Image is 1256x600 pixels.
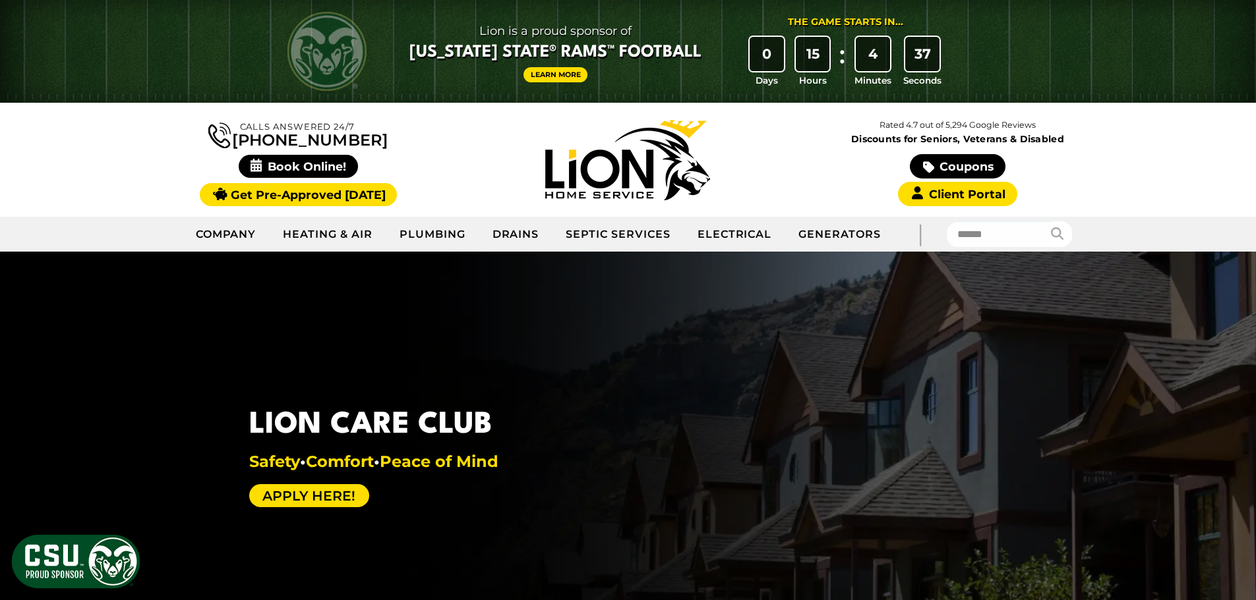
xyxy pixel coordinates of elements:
[799,74,827,87] span: Hours
[792,118,1122,132] p: Rated 4.7 out of 5,294 Google Reviews
[856,37,890,71] div: 4
[409,41,702,64] span: [US_STATE] State® Rams™ Football
[374,452,380,471] span: •
[249,452,498,471] div: Safety Comfort Peace of Mind
[553,218,684,251] a: Septic Services
[785,218,894,251] a: Generators
[910,154,1005,178] a: Coupons
[10,533,142,590] img: CSU Sponsor Badge
[796,134,1120,144] span: Discounts for Seniors, Veterans & Disabled
[386,218,479,251] a: Plumbing
[903,74,942,87] span: Seconds
[409,20,702,41] span: Lion is a proud sponsor of
[684,218,786,251] a: Electrical
[905,37,940,71] div: 37
[287,12,367,91] img: CSU Rams logo
[249,484,369,507] a: Apply Here!
[854,74,891,87] span: Minutes
[545,120,710,200] img: Lion Home Service
[200,183,397,206] a: Get Pre-Approved [DATE]
[898,182,1017,206] a: Client Portal
[788,15,903,30] div: The Game Starts in...
[183,218,270,251] a: Company
[894,217,947,252] div: |
[239,155,358,178] span: Book Online!
[208,120,388,148] a: [PHONE_NUMBER]
[523,67,588,82] a: Learn More
[270,218,386,251] a: Heating & Air
[835,37,849,88] div: :
[249,403,498,447] h1: Lion Care Club
[796,37,830,71] div: 15
[750,37,784,71] div: 0
[300,452,306,471] span: •
[756,74,778,87] span: Days
[479,218,553,251] a: Drains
